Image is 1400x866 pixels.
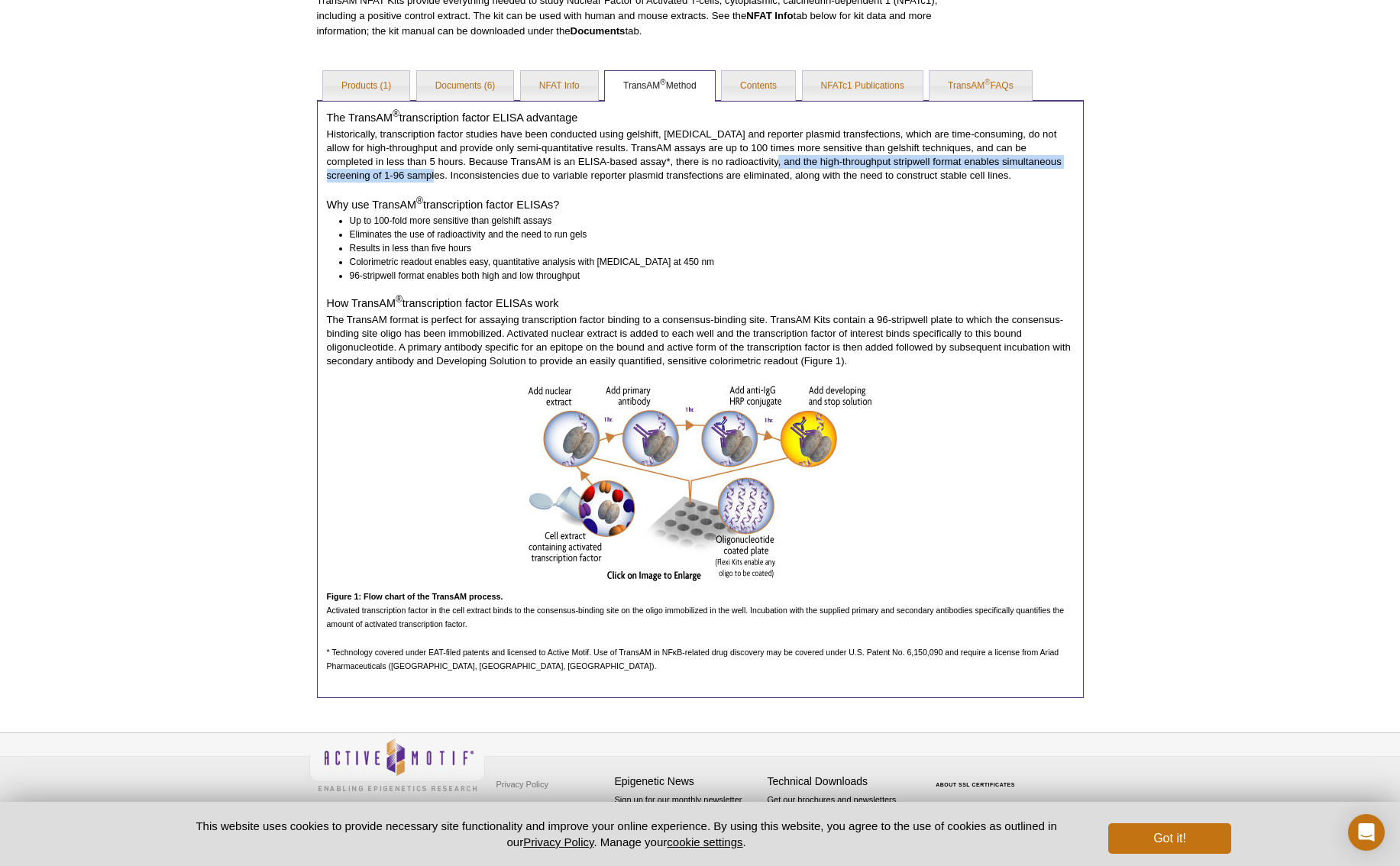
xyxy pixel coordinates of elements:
h4: Why use TransAM transcription factor ELISAs? [327,198,1074,212]
sup: ® [985,78,990,86]
li: Colorimetric readout enables easy, quantitative analysis with [MEDICAL_DATA] at 450 nm [350,255,1060,269]
p: Get our brochures and newsletters, or request them by mail. [768,793,913,832]
sup: ® [393,108,399,119]
p: Sign up for our monthly newsletter highlighting recent publications in the field of epigenetics. [615,793,760,845]
strong: Documents [571,25,626,37]
li: Up to 100-fold more sensitive than gelshift assays [350,214,1060,228]
sup: ® [416,195,423,206]
p: Historically, transcription factor studies have been conducted using gelshift, [MEDICAL_DATA] and... [327,128,1074,183]
img: Active Motif, [309,733,485,795]
p: The TransAM format is perfect for assaying transcription factor binding to a consensus-binding si... [327,313,1074,368]
a: Privacy Policy [493,773,552,796]
strong: NFAT Info [746,10,793,21]
button: Got it! [1108,823,1230,854]
img: Flow chart of the TransAM DNA binding transcription factor ELISA method for measurement of activa... [529,383,872,581]
a: NFATc1 Publications [803,71,923,102]
li: Eliminates the use of radioactivity and the need to run gels [350,228,1060,241]
table: Click to Verify - This site chose Symantec SSL for secure e-commerce and confidential communicati... [920,760,1035,793]
div: Open Intercom Messenger [1348,814,1385,851]
sup: ® [660,78,665,86]
a: Privacy Policy [523,835,593,848]
h4: How TransAM transcription factor ELISAs work [327,296,1074,310]
span: * Technology covered under EAT-filed patents and licensed to Active Motif. Use of TransAM in NFκB... [327,648,1059,671]
a: ABOUT SSL CERTIFICATES [936,782,1015,787]
p: This website uses cookies to provide necessary site functionality and improve your online experie... [170,818,1084,850]
h4: Technical Downloads [768,775,913,788]
button: cookie settings [667,835,742,848]
a: NFAT Info [521,71,598,102]
span: Activated transcription factor in the cell extract binds to the consensus-binding site on the oli... [327,606,1065,628]
h5: Figure 1: Flow chart of the TransAM process. [327,585,1074,603]
a: Terms & Conditions [493,796,573,819]
li: 96-stripwell format enables both high and low throughput [350,269,1060,283]
li: Results in less than five hours [350,241,1060,255]
h4: The TransAM transcription factor ELISA advantage [327,111,1074,124]
a: Contents [722,71,795,102]
a: Documents (6) [417,71,514,102]
a: Products (1) [323,71,409,102]
h4: Epigenetic News [615,775,760,788]
a: TransAM®Method [605,71,715,102]
a: TransAM®FAQs [930,71,1032,102]
sup: ® [396,294,403,305]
